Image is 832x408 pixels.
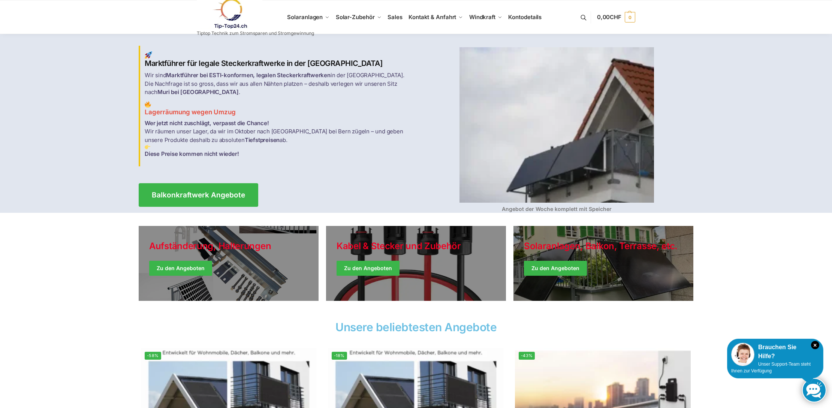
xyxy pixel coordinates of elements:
[139,226,319,301] a: Holiday Style
[145,101,151,108] img: Balkon-Terrassen-Kraftwerke 2
[145,51,412,68] h2: Marktführer für legale Steckerkraftwerke in der [GEOGRAPHIC_DATA]
[157,88,239,96] strong: Muri bei [GEOGRAPHIC_DATA]
[388,13,403,21] span: Sales
[145,51,152,59] img: Balkon-Terrassen-Kraftwerke 1
[731,343,754,366] img: Customer service
[145,144,150,150] img: Balkon-Terrassen-Kraftwerke 3
[145,101,412,117] h3: Lagerräumung wegen Umzug
[385,0,406,34] a: Sales
[610,13,621,21] span: CHF
[505,0,545,34] a: Kontodetails
[459,47,654,203] img: Balkon-Terrassen-Kraftwerke 4
[811,341,819,349] i: Schließen
[166,72,330,79] strong: Marktführer bei ESTI-konformen, legalen Steckerkraftwerken
[326,226,506,301] a: Holiday Style
[409,13,456,21] span: Kontakt & Anfahrt
[625,12,635,22] span: 0
[333,0,385,34] a: Solar-Zubehör
[139,321,693,333] h2: Unsere beliebtesten Angebote
[406,0,466,34] a: Kontakt & Anfahrt
[731,362,811,374] span: Unser Support-Team steht Ihnen zur Verfügung
[731,343,819,361] div: Brauchen Sie Hilfe?
[513,226,693,301] a: Winter Jackets
[145,119,412,158] p: Wir räumen unser Lager, da wir im Oktober nach [GEOGRAPHIC_DATA] bei Bern zügeln – und geben unse...
[502,206,612,212] strong: Angebot der Woche komplett mit Speicher
[597,13,621,21] span: 0,00
[245,136,280,143] strong: Tiefstpreisen
[145,150,239,157] strong: Diese Preise kommen nicht wieder!
[508,13,542,21] span: Kontodetails
[145,71,412,97] p: Wir sind in der [GEOGRAPHIC_DATA]. Die Nachfrage ist so gross, dass wir aus allen Nähten platzen ...
[197,31,314,36] p: Tiptop Technik zum Stromsparen und Stromgewinnung
[597,6,635,28] a: 0,00CHF 0
[139,183,258,207] a: Balkonkraftwerk Angebote
[145,120,269,127] strong: Wer jetzt nicht zuschlägt, verpasst die Chance!
[469,13,495,21] span: Windkraft
[152,191,245,199] span: Balkonkraftwerk Angebote
[336,13,375,21] span: Solar-Zubehör
[466,0,506,34] a: Windkraft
